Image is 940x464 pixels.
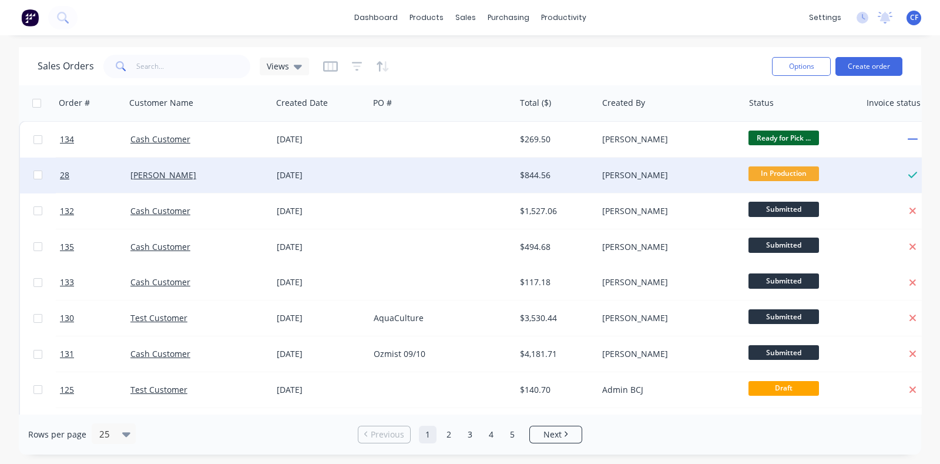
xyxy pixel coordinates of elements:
[602,97,645,109] div: Created By
[60,133,74,145] span: 134
[748,381,819,396] span: Draft
[503,426,521,443] a: Page 5
[277,384,364,396] div: [DATE]
[353,426,587,443] ul: Pagination
[520,312,589,324] div: $3,530.44
[130,348,190,359] a: Cash Customer
[60,312,74,324] span: 130
[602,241,732,253] div: [PERSON_NAME]
[520,241,589,253] div: $494.68
[602,312,732,324] div: [PERSON_NAME]
[748,345,819,360] span: Submitted
[130,169,196,181] a: [PERSON_NAME]
[482,426,500,443] a: Page 4
[419,426,437,443] a: Page 1 is your current page
[748,309,819,324] span: Submitted
[602,205,732,217] div: [PERSON_NAME]
[835,57,902,76] button: Create order
[130,205,190,216] a: Cash Customer
[21,9,39,26] img: Factory
[358,429,410,440] a: Previous page
[449,9,482,26] div: sales
[60,408,130,443] a: 127
[520,97,551,109] div: Total ($)
[520,384,589,396] div: $140.70
[404,9,449,26] div: products
[59,97,90,109] div: Order #
[602,348,732,360] div: [PERSON_NAME]
[60,158,130,193] a: 28
[910,12,918,23] span: CF
[373,97,392,109] div: PO #
[130,133,190,145] a: Cash Customer
[535,9,592,26] div: productivity
[602,384,732,396] div: Admin BCJ
[748,131,819,145] span: Ready for Pick ...
[276,97,328,109] div: Created Date
[520,348,589,360] div: $4,181.71
[60,384,74,396] span: 125
[277,241,364,253] div: [DATE]
[749,97,774,109] div: Status
[130,384,187,395] a: Test Customer
[277,133,364,145] div: [DATE]
[60,122,130,157] a: 134
[520,133,589,145] div: $269.50
[867,97,921,109] div: Invoice status
[267,60,289,72] span: Views
[371,429,404,440] span: Previous
[530,429,582,440] a: Next page
[60,241,74,253] span: 135
[129,97,193,109] div: Customer Name
[602,276,732,288] div: [PERSON_NAME]
[60,336,130,372] a: 131
[136,55,251,78] input: Search...
[60,301,130,336] a: 130
[602,133,732,145] div: [PERSON_NAME]
[602,169,732,181] div: [PERSON_NAME]
[130,241,190,252] a: Cash Customer
[520,205,589,217] div: $1,527.06
[277,348,364,360] div: [DATE]
[277,276,364,288] div: [DATE]
[130,276,190,288] a: Cash Customer
[60,229,130,265] a: 135
[60,372,130,408] a: 125
[748,166,819,181] span: In Production
[130,312,187,323] a: Test Customer
[440,426,458,443] a: Page 2
[520,276,589,288] div: $117.18
[374,312,503,324] div: AquaCulture
[60,169,69,181] span: 28
[543,429,562,440] span: Next
[60,193,130,229] a: 132
[748,273,819,288] span: Submitted
[28,429,86,440] span: Rows per page
[277,205,364,217] div: [DATE]
[482,9,535,26] div: purchasing
[60,348,74,360] span: 131
[277,169,364,181] div: [DATE]
[38,61,94,72] h1: Sales Orders
[803,9,847,26] div: settings
[461,426,479,443] a: Page 3
[374,348,503,360] div: Ozmist 09/10
[60,205,74,217] span: 132
[772,57,831,76] button: Options
[520,169,589,181] div: $844.56
[748,238,819,252] span: Submitted
[748,202,819,216] span: Submitted
[348,9,404,26] a: dashboard
[277,312,364,324] div: [DATE]
[60,265,130,300] a: 133
[60,276,74,288] span: 133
